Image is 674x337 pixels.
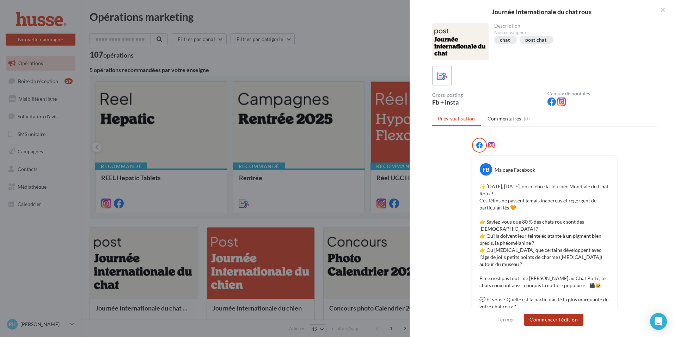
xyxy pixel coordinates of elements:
div: Description [494,23,652,28]
span: (0) [524,116,530,122]
div: Journée Internationale du chat roux [421,8,663,15]
button: Fermer [495,315,517,324]
div: FB [480,163,492,176]
div: post chat [525,37,546,43]
div: Canaux disponibles [547,91,657,96]
div: Open Intercom Messenger [650,313,667,330]
div: Cross-posting [432,93,542,97]
div: Fb + insta [432,99,542,105]
div: Non renseignée [494,30,652,36]
span: Commentaires [488,115,521,122]
div: Ma page Facebook [495,166,535,173]
div: chat [500,37,510,43]
button: Commencer l'édition [524,314,583,326]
